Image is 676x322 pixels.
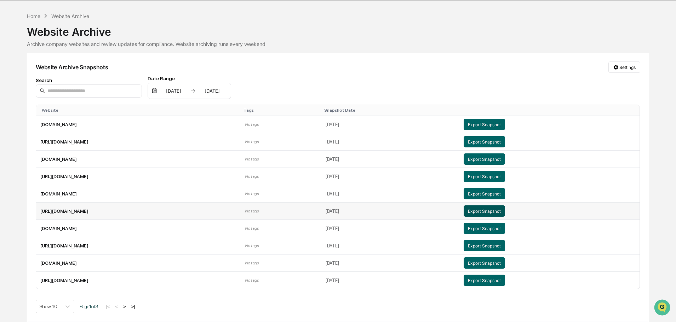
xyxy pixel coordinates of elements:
td: [DATE] [321,203,459,220]
td: [DATE] [321,220,459,237]
td: [DOMAIN_NAME] [36,254,241,272]
button: Export Snapshot [464,257,505,269]
img: 8933085812038_c878075ebb4cc5468115_72.jpg [15,54,28,67]
td: [URL][DOMAIN_NAME] [36,203,241,220]
button: < [113,303,120,309]
td: [DATE] [321,133,459,151]
div: Start new chat [32,54,116,61]
td: [DATE] [321,272,459,289]
div: Past conversations [7,78,47,84]
a: Powered byPylon [50,175,86,181]
span: Page 1 of 3 [80,304,98,309]
div: Search [36,77,142,83]
button: Start new chat [120,56,129,65]
button: Export Snapshot [464,240,505,251]
td: [DOMAIN_NAME] [36,116,241,133]
button: Export Snapshot [464,153,505,165]
button: > [121,303,128,309]
td: [URL][DOMAIN_NAME] [36,272,241,289]
div: Toggle SortBy [324,108,457,113]
span: No tags [245,260,259,265]
button: Export Snapshot [464,275,505,286]
button: Settings [608,62,640,73]
button: Export Snapshot [464,136,505,147]
span: No tags [245,278,259,283]
td: [URL][DOMAIN_NAME] [36,133,241,151]
a: 🔎Data Lookup [4,155,47,168]
img: Tammy Steffen [7,89,18,101]
a: 🗄️Attestations [48,142,91,154]
td: [URL][DOMAIN_NAME] [36,168,241,185]
img: arrow right [190,88,196,94]
button: See all [110,77,129,86]
button: Export Snapshot [464,205,505,217]
td: [DOMAIN_NAME] [36,185,241,203]
span: No tags [245,243,259,248]
div: Toggle SortBy [42,108,238,113]
td: [DATE] [321,116,459,133]
button: |< [104,303,112,309]
div: 🔎 [7,159,13,164]
span: No tags [245,139,259,144]
p: How can we help? [7,15,129,26]
td: [DATE] [321,185,459,203]
td: [DOMAIN_NAME] [36,220,241,237]
div: 🖐️ [7,145,13,151]
span: No tags [245,174,259,179]
div: 🗄️ [51,145,57,151]
iframe: Open customer support [653,299,672,318]
td: [DATE] [321,168,459,185]
td: [DATE] [321,254,459,272]
span: No tags [245,191,259,196]
span: Data Lookup [14,158,45,165]
span: No tags [245,226,259,231]
td: [DATE] [321,237,459,254]
div: We're available if you need us! [32,61,97,67]
span: • [59,96,61,102]
div: Toggle SortBy [465,108,637,113]
div: [DATE] [159,88,189,94]
td: [DATE] [321,151,459,168]
div: [DATE] [197,88,227,94]
span: No tags [245,122,259,127]
span: [DATE] [63,96,77,102]
span: No tags [245,157,259,162]
div: Toggle SortBy [244,108,319,113]
img: calendar [151,88,157,94]
span: [DATE] [63,115,77,121]
div: Home [27,13,40,19]
span: • [59,115,61,121]
div: Archive company websites and review updates for compliance. Website archiving runs every weekend [27,41,649,47]
button: Export Snapshot [464,188,505,199]
button: Export Snapshot [464,223,505,234]
span: No tags [245,209,259,213]
span: Preclearance [14,145,46,152]
img: 1746055101610-c473b297-6a78-478c-a979-82029cc54cd1 [7,54,20,67]
div: Date Range [148,76,231,81]
img: Tammy Steffen [7,109,18,120]
span: [PERSON_NAME] [22,115,57,121]
button: >| [129,303,137,309]
a: 🖐️Preclearance [4,142,48,154]
span: [PERSON_NAME] [22,96,57,102]
td: [URL][DOMAIN_NAME] [36,237,241,254]
div: Website Archive [51,13,89,19]
div: Website Archive Snapshots [36,64,108,71]
span: Pylon [70,175,86,181]
button: Export Snapshot [464,171,505,182]
span: Attestations [58,145,88,152]
td: [DOMAIN_NAME] [36,151,241,168]
button: Export Snapshot [464,119,505,130]
div: Website Archive [27,20,649,38]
